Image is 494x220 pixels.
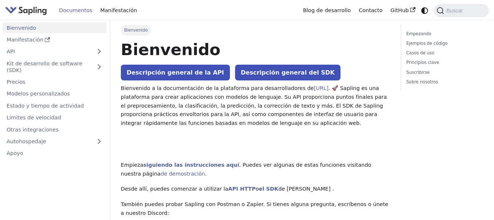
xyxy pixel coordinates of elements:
[7,37,43,43] font: Manifestación
[278,186,334,192] font: de [PERSON_NAME] .
[121,25,390,35] nav: Pan rallado
[3,100,107,111] a: Estado y tiempo de actividad
[7,150,23,156] font: Apoyo
[96,5,141,16] a: Manifestación
[406,79,481,86] a: Sobre nosotros
[59,7,93,13] font: Documentos
[303,7,351,13] font: Blog de desarrollo
[355,5,386,16] a: Contacto
[3,136,107,147] a: Autohospedaje
[143,162,239,168] a: siguiendo las instrucciones aquí
[406,40,481,47] a: Ejemplos de código
[386,5,419,16] a: GitHub
[124,28,148,33] font: Bienvenido
[299,5,355,16] a: Blog de desarrollo
[390,7,409,13] font: GitHub
[406,50,481,57] a: Casos de uso
[5,5,50,16] a: Sapling.aiSapling.ai
[121,40,220,59] font: Bienvenido
[7,48,15,54] font: API
[446,8,463,14] font: Buscar
[406,31,431,36] font: Empezando
[3,148,107,159] a: Apoyo
[314,85,328,91] a: [URL]
[205,171,207,177] font: .
[3,77,107,87] a: Precios
[7,138,46,144] font: Autohospedaje
[406,41,447,46] font: Ejemplos de código
[5,5,47,16] img: Sapling.ai
[228,186,256,192] a: API HTTP
[7,79,25,85] font: Precios
[235,65,341,80] a: Descripción general del SDK
[3,112,107,123] a: Límites de velocidad
[359,7,383,13] font: Contacto
[7,103,84,109] font: Estado y tiempo de actividad
[406,59,481,66] a: Principios clave
[100,7,137,13] font: Manifestación
[7,61,82,73] font: Kit de desarrollo de software (SDK)
[121,65,230,80] a: Descripción general de la API
[92,58,107,75] button: Expandir la categoría de la barra lateral 'SDK'
[406,69,481,76] a: Suscribirse
[256,186,259,192] font: o
[241,69,335,76] font: Descripción general del SDK
[55,5,96,16] a: Documentos
[92,46,107,57] button: Expandir la categoría de la barra lateral 'API'
[3,22,107,33] a: Bienvenido
[406,60,439,65] font: Principios clave
[406,79,438,84] font: Sobre nosotros
[121,201,388,216] font: También puedes probar Sapling con Postman o Zapier. Si tienes alguna pregunta, escríbenos o únete...
[406,50,434,55] font: Casos de uso
[121,162,371,177] font: . Puedes ver algunas de estas funciones visitando nuestra página
[127,69,224,76] font: Descripción general de la API
[3,58,92,75] a: Kit de desarrollo de software (SDK)
[3,124,107,135] a: Otras integraciones
[7,115,61,120] font: Límites de velocidad
[121,85,314,91] font: Bienvenido a la documentación de la plataforma para desarrolladores de
[419,5,430,16] button: Cambiar entre modo oscuro y claro (actualmente modo sistema)
[434,4,488,17] button: Buscar (Comando+K)
[3,35,107,45] a: Manifestación
[121,186,228,192] font: Desde allí, puedes comenzar a utilizar la
[161,171,205,177] a: de demostración
[3,46,92,57] a: API
[3,89,107,99] a: Modelos personalizados
[7,25,36,31] font: Bienvenido
[259,186,278,192] a: el SDK
[121,162,143,168] font: Empieza
[7,127,58,133] font: Otras integraciones
[406,70,429,75] font: Suscribirse
[121,85,387,126] font: . 🚀 Sapling es una plataforma para crear aplicaciones con modelos de lenguaje. Su API proporciona...
[406,30,481,37] a: Empezando
[7,91,70,97] font: Modelos personalizados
